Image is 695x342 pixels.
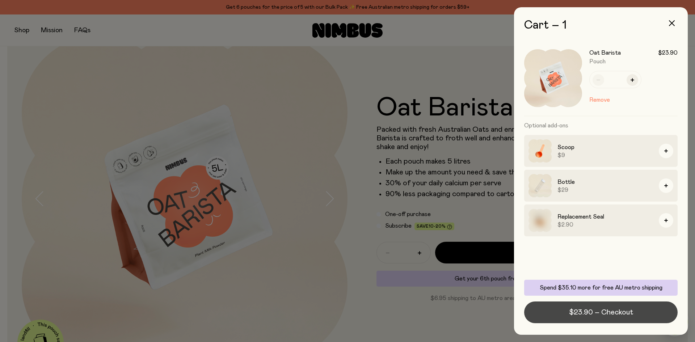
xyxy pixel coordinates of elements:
[524,116,678,135] h3: Optional add-ons
[528,284,673,291] p: Spend $35.10 more for free AU metro shipping
[557,143,653,152] h3: Scoop
[524,19,678,32] h2: Cart – 1
[589,59,606,64] span: Pouch
[589,49,621,56] h3: Oat Barista
[557,178,653,186] h3: Bottle
[524,301,678,323] button: $23.90 – Checkout
[557,221,653,228] span: $2.90
[557,212,653,221] h3: Replacement Seal
[658,49,678,56] span: $23.90
[557,152,653,159] span: $9
[569,307,633,317] span: $23.90 – Checkout
[557,186,653,194] span: $29
[589,96,610,104] button: Remove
